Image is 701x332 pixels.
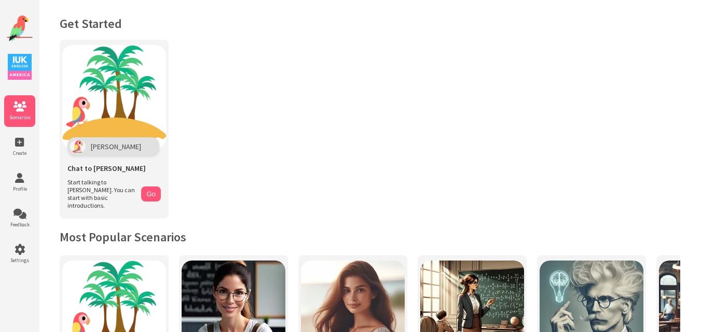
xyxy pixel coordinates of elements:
[4,257,35,264] span: Settings
[67,164,146,173] span: Chat to [PERSON_NAME]
[141,186,161,201] button: Go
[4,114,35,121] span: Scenarios
[4,221,35,228] span: Feedback
[8,54,32,80] img: IUK Logo
[60,229,680,245] h2: Most Popular Scenarios
[62,45,166,149] img: Chat with Polly
[91,142,141,151] span: [PERSON_NAME]
[7,16,33,41] img: Website Logo
[70,140,86,153] img: Polly
[4,185,35,192] span: Profile
[60,16,680,32] h1: Get Started
[67,178,136,209] span: Start talking to [PERSON_NAME]. You can start with basic introductions.
[4,150,35,156] span: Create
